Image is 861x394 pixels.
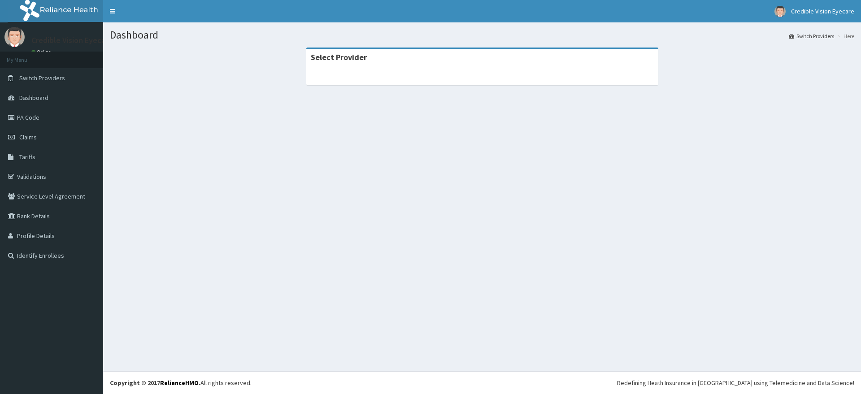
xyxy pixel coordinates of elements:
[19,153,35,161] span: Tariffs
[774,6,786,17] img: User Image
[31,49,53,55] a: Online
[110,29,854,41] h1: Dashboard
[19,74,65,82] span: Switch Providers
[791,7,854,15] span: Credible Vision Eyecare
[110,379,200,387] strong: Copyright © 2017 .
[31,36,113,44] p: Credible Vision Eyecare
[835,32,854,40] li: Here
[311,52,367,62] strong: Select Provider
[4,27,25,47] img: User Image
[103,371,861,394] footer: All rights reserved.
[617,378,854,387] div: Redefining Heath Insurance in [GEOGRAPHIC_DATA] using Telemedicine and Data Science!
[19,94,48,102] span: Dashboard
[19,133,37,141] span: Claims
[160,379,199,387] a: RelianceHMO
[789,32,834,40] a: Switch Providers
